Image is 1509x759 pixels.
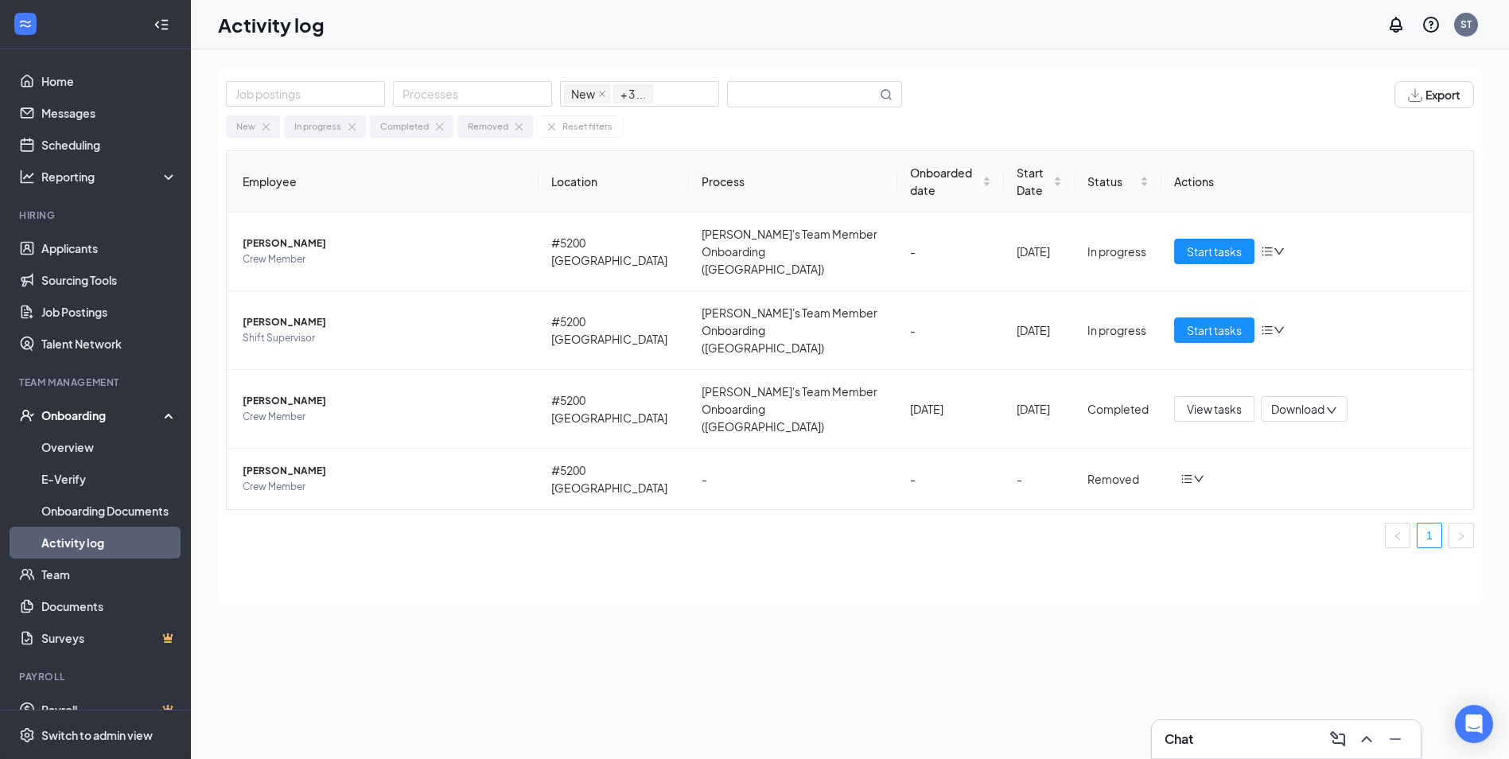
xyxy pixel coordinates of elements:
[1087,243,1149,260] div: In progress
[1274,246,1285,257] span: down
[1456,531,1466,541] span: right
[294,119,341,134] div: In progress
[1421,15,1441,34] svg: QuestionInfo
[468,119,508,134] div: Removed
[243,393,526,409] span: [PERSON_NAME]
[539,449,689,509] td: #5200 [GEOGRAPHIC_DATA]
[1274,325,1285,336] span: down
[689,291,897,370] td: [PERSON_NAME]'s Team Member Onboarding ([GEOGRAPHIC_DATA])
[243,463,526,479] span: [PERSON_NAME]
[539,212,689,291] td: #5200 [GEOGRAPHIC_DATA]
[41,232,177,264] a: Applicants
[19,727,35,743] svg: Settings
[564,84,610,103] span: New
[1187,243,1242,260] span: Start tasks
[380,119,429,134] div: Completed
[689,212,897,291] td: [PERSON_NAME]'s Team Member Onboarding ([GEOGRAPHIC_DATA])
[613,84,653,103] span: + 3 ...
[1187,400,1242,418] span: View tasks
[1271,401,1324,418] span: Download
[1393,531,1402,541] span: left
[910,243,990,260] div: -
[41,527,177,559] a: Activity log
[1325,726,1351,752] button: ComposeMessage
[243,314,526,330] span: [PERSON_NAME]
[1174,396,1254,422] button: View tasks
[1460,18,1472,31] div: ST
[243,330,526,346] span: Shift Supervisor
[1017,164,1051,199] span: Start Date
[19,407,35,423] svg: UserCheck
[1326,405,1337,416] span: down
[910,321,990,339] div: -
[41,296,177,328] a: Job Postings
[1417,523,1442,548] li: 1
[598,90,606,98] span: close
[41,65,177,97] a: Home
[1017,400,1063,418] div: [DATE]
[218,11,325,38] h1: Activity log
[1455,705,1493,743] div: Open Intercom Messenger
[539,370,689,449] td: #5200 [GEOGRAPHIC_DATA]
[571,85,595,103] span: New
[1193,473,1204,485] span: down
[1075,151,1161,212] th: Status
[562,119,613,134] div: Reset filters
[1187,321,1242,339] span: Start tasks
[41,559,177,590] a: Team
[1165,730,1193,748] h3: Chat
[41,97,177,129] a: Messages
[1087,173,1137,190] span: Status
[1449,523,1474,548] button: right
[1385,523,1410,548] li: Previous Page
[41,495,177,527] a: Onboarding Documents
[41,169,178,185] div: Reporting
[620,85,646,103] span: + 3 ...
[243,235,526,251] span: [PERSON_NAME]
[1261,324,1274,337] span: bars
[41,129,177,161] a: Scheduling
[236,119,255,134] div: New
[1004,449,1075,509] td: -
[689,151,897,212] th: Process
[539,291,689,370] td: #5200 [GEOGRAPHIC_DATA]
[41,407,164,423] div: Onboarding
[1017,321,1063,339] div: [DATE]
[41,622,177,654] a: SurveysCrown
[41,264,177,296] a: Sourcing Tools
[1087,321,1149,339] div: In progress
[897,151,1003,212] th: Onboarded date
[1386,730,1405,749] svg: Minimize
[910,470,990,488] div: -
[1161,151,1473,212] th: Actions
[910,164,978,199] span: Onboarded date
[19,376,174,389] div: Team Management
[1418,524,1441,547] a: 1
[1174,239,1254,264] button: Start tasks
[41,463,177,495] a: E-Verify
[18,16,33,32] svg: WorkstreamLogo
[689,370,897,449] td: [PERSON_NAME]'s Team Member Onboarding ([GEOGRAPHIC_DATA])
[19,169,35,185] svg: Analysis
[1354,726,1379,752] button: ChevronUp
[1180,473,1193,485] span: bars
[1357,730,1376,749] svg: ChevronUp
[41,431,177,463] a: Overview
[19,670,174,683] div: Payroll
[243,479,526,495] span: Crew Member
[227,151,539,212] th: Employee
[880,88,893,101] svg: MagnifyingGlass
[1261,245,1274,258] span: bars
[1087,470,1149,488] div: Removed
[910,400,990,418] div: [DATE]
[41,590,177,622] a: Documents
[689,449,897,509] td: -
[154,17,169,33] svg: Collapse
[1386,15,1406,34] svg: Notifications
[1087,400,1149,418] div: Completed
[1385,523,1410,548] button: left
[243,251,526,267] span: Crew Member
[19,208,174,222] div: Hiring
[1017,243,1063,260] div: [DATE]
[1004,151,1075,212] th: Start Date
